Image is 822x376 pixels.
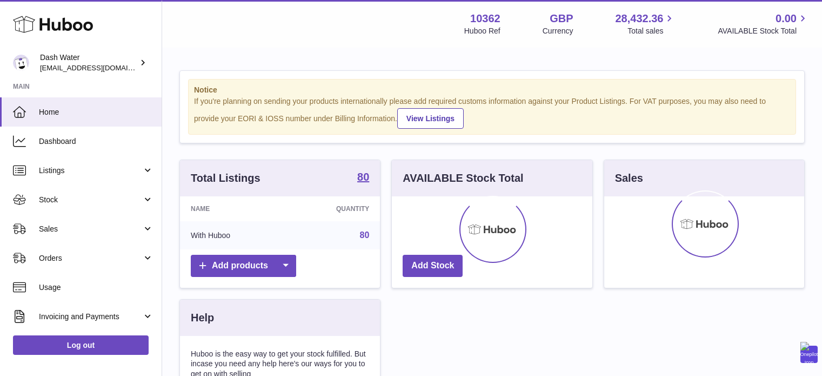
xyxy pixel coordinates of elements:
[39,253,142,263] span: Orders
[718,11,809,36] a: 0.00 AVAILABLE Stock Total
[39,312,142,322] span: Invoicing and Payments
[403,171,523,186] h3: AVAILABLE Stock Total
[39,136,153,147] span: Dashboard
[39,282,153,293] span: Usage
[285,196,380,221] th: Quantity
[39,224,142,234] span: Sales
[550,11,573,26] strong: GBP
[40,63,159,72] span: [EMAIL_ADDRESS][DOMAIN_NAME]
[776,11,797,26] span: 0.00
[13,55,29,71] img: bea@dash-water.com
[615,171,643,186] h3: Sales
[39,166,142,176] span: Listings
[191,255,296,277] a: Add products
[191,311,214,325] h3: Help
[39,107,153,117] span: Home
[40,52,137,73] div: Dash Water
[464,26,500,36] div: Huboo Ref
[180,221,285,249] td: With Huboo
[615,11,676,36] a: 28,432.36 Total sales
[397,108,464,129] a: View Listings
[627,26,676,36] span: Total sales
[357,171,369,184] a: 80
[403,255,463,277] a: Add Stock
[615,11,663,26] span: 28,432.36
[39,195,142,205] span: Stock
[13,335,149,355] a: Log out
[194,85,790,95] strong: Notice
[470,11,500,26] strong: 10362
[718,26,809,36] span: AVAILABLE Stock Total
[191,171,260,186] h3: Total Listings
[180,196,285,221] th: Name
[543,26,573,36] div: Currency
[360,230,370,240] a: 80
[194,96,790,129] div: If you're planning on sending your products internationally please add required customs informati...
[357,171,369,182] strong: 80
